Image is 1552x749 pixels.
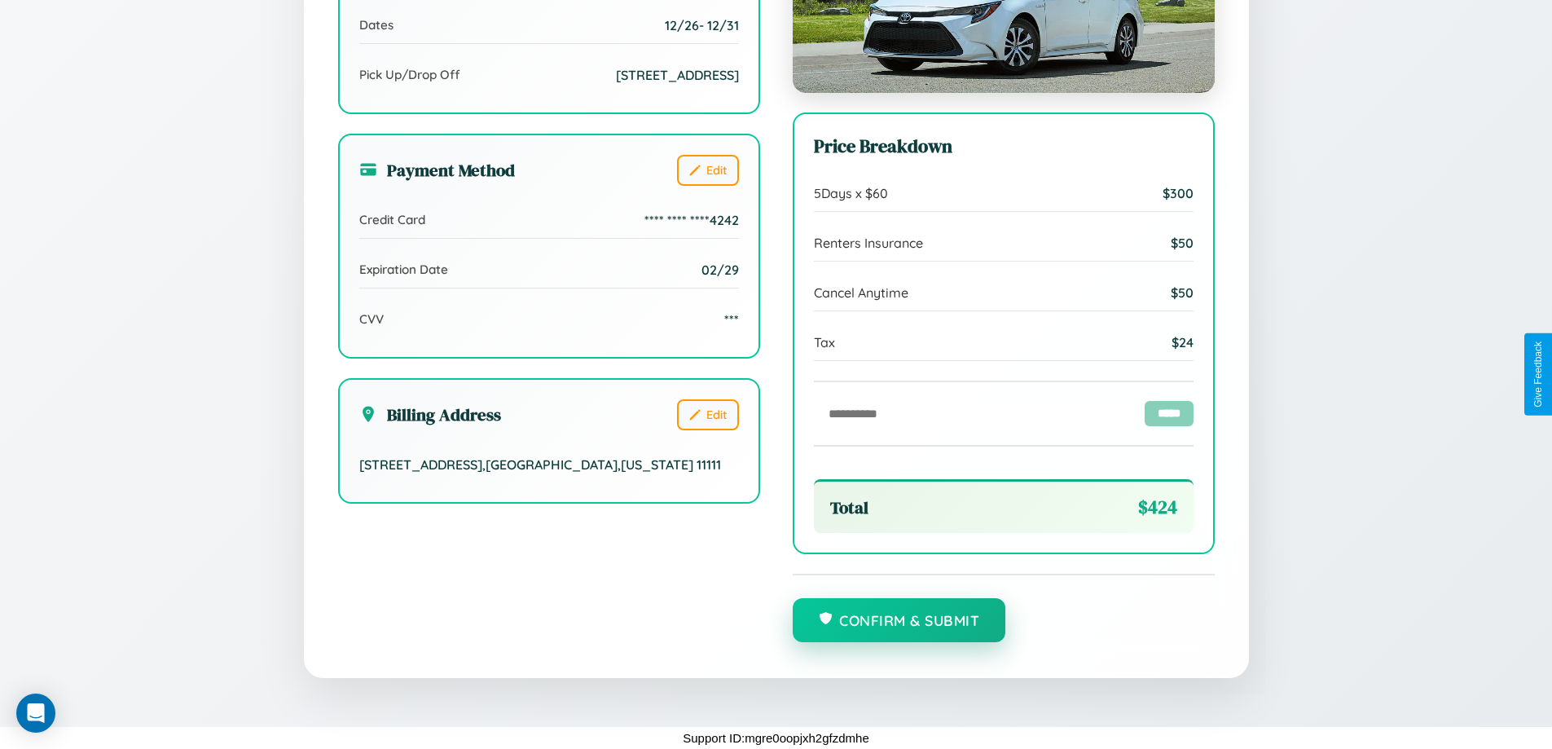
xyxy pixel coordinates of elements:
span: Total [830,496,868,519]
span: [STREET_ADDRESS] , [GEOGRAPHIC_DATA] , [US_STATE] 11111 [359,456,721,473]
span: Pick Up/Drop Off [359,67,460,82]
h3: Payment Method [359,158,515,182]
span: 12 / 26 - 12 / 31 [665,17,739,33]
span: [STREET_ADDRESS] [616,67,739,83]
span: 5 Days x $ 60 [814,185,888,201]
span: Tax [814,334,835,350]
span: CVV [359,311,384,327]
h3: Price Breakdown [814,134,1194,159]
span: $ 424 [1138,495,1177,520]
span: $ 50 [1171,284,1194,301]
div: Open Intercom Messenger [16,694,55,733]
h3: Billing Address [359,403,501,426]
button: Confirm & Submit [793,598,1006,642]
button: Edit [677,155,739,186]
p: Support ID: mgre0oopjxh2gfzdmhe [683,727,868,749]
span: Renters Insurance [814,235,923,251]
span: $ 300 [1163,185,1194,201]
span: 02/29 [701,262,739,278]
button: Edit [677,399,739,430]
div: Give Feedback [1532,341,1544,408]
span: $ 24 [1172,334,1194,350]
span: Dates [359,17,393,33]
span: Cancel Anytime [814,284,908,301]
span: Credit Card [359,212,425,227]
span: $ 50 [1171,235,1194,251]
span: Expiration Date [359,262,448,277]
